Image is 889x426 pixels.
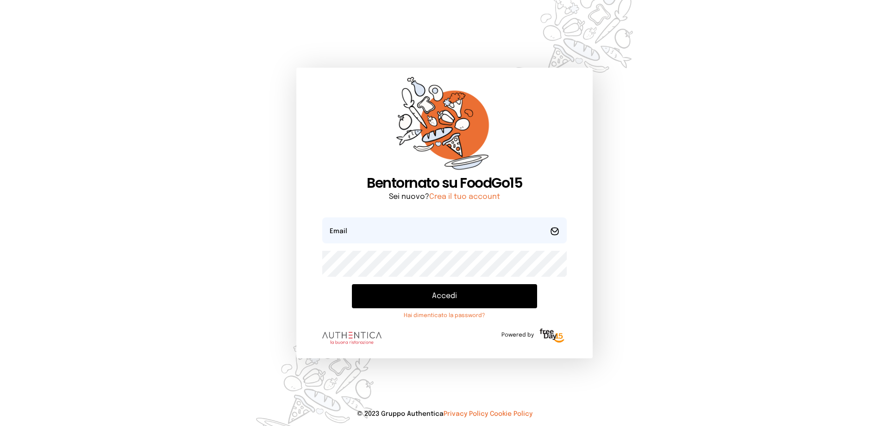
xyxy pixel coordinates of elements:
img: logo.8f33a47.png [322,332,382,344]
img: sticker-orange.65babaf.png [396,77,493,175]
button: Accedi [352,284,537,308]
p: © 2023 Gruppo Authentica [15,409,874,419]
a: Hai dimenticato la password? [352,312,537,319]
span: Powered by [501,331,534,339]
img: logo-freeday.3e08031.png [538,327,567,345]
a: Privacy Policy [444,411,488,417]
a: Cookie Policy [490,411,532,417]
h1: Bentornato su FoodGo15 [322,175,567,191]
p: Sei nuovo? [322,191,567,203]
a: Crea il tuo account [429,193,500,201]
